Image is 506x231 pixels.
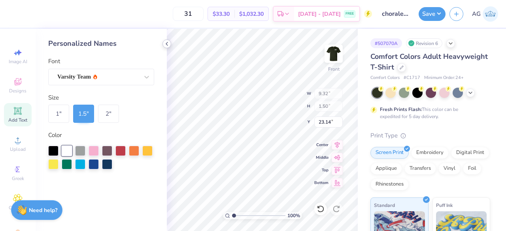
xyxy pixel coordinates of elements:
div: 1 " [48,105,69,123]
button: Save [419,7,446,21]
span: Designs [9,88,26,94]
input: – – [173,7,204,21]
div: Transfers [404,163,436,175]
span: Center [314,142,329,148]
span: Greek [12,175,24,182]
img: Akshika Gurao [483,6,498,22]
span: # C1717 [404,75,420,81]
span: Top [314,167,329,173]
div: This color can be expedited for 5 day delivery. [380,106,477,120]
span: $33.30 [213,10,230,18]
span: Upload [10,146,26,152]
div: Color [48,131,154,140]
input: Untitled Design [376,6,415,22]
span: $1,032.30 [239,10,264,18]
span: Standard [374,201,395,209]
span: Image AI [9,58,27,65]
strong: Fresh Prints Flash: [380,106,422,113]
span: Comfort Colors [370,75,400,81]
div: Embroidery [411,147,449,159]
span: FREE [346,11,354,17]
div: Print Type [370,131,490,140]
span: Clipart & logos [4,205,32,217]
span: Puff Ink [436,201,453,209]
img: Front [326,46,342,62]
div: Applique [370,163,402,175]
div: Size [48,93,154,102]
div: Foil [463,163,481,175]
div: Screen Print [370,147,409,159]
div: # 507070A [370,38,402,48]
strong: Need help? [29,207,57,214]
span: 100 % [287,212,300,219]
div: Front [328,66,340,73]
span: Add Text [8,117,27,123]
div: Rhinestones [370,178,409,190]
span: AG [472,9,481,19]
div: Personalized Names [48,38,154,49]
label: Font [48,57,60,66]
span: Middle [314,155,329,160]
div: Revision 6 [406,38,442,48]
span: Minimum Order: 24 + [424,75,464,81]
span: Bottom [314,180,329,186]
span: [DATE] - [DATE] [298,10,341,18]
a: AG [472,6,498,22]
div: Vinyl [438,163,461,175]
span: Comfort Colors Adult Heavyweight T-Shirt [370,52,488,72]
div: Digital Print [451,147,489,159]
div: 2 " [98,105,119,123]
div: 1.5 " [73,105,94,123]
